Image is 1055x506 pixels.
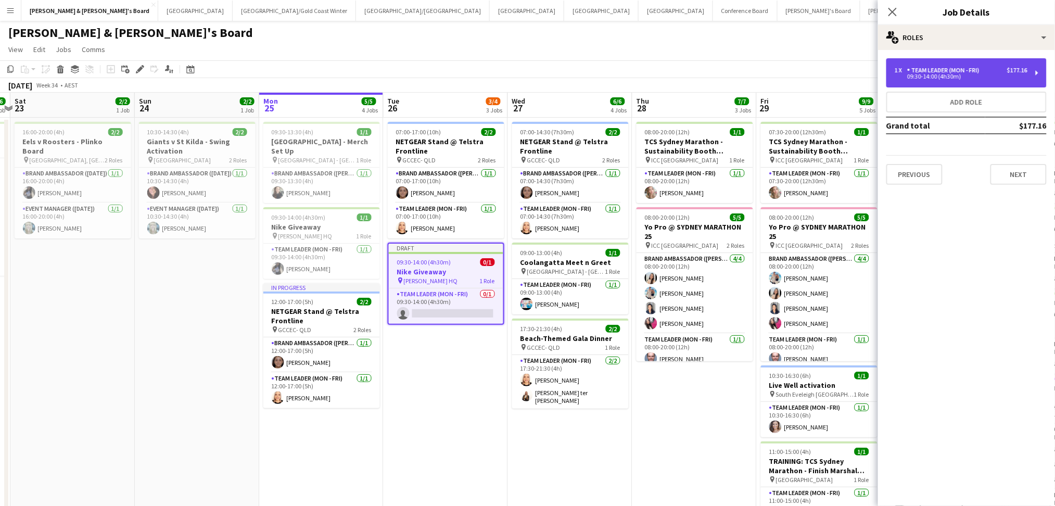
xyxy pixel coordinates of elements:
button: [PERSON_NAME] & [PERSON_NAME]'s Board [860,1,993,21]
button: Previous [886,164,943,185]
button: [GEOGRAPHIC_DATA] [564,1,639,21]
td: $177.16 [985,117,1047,134]
button: [GEOGRAPHIC_DATA]/[GEOGRAPHIC_DATA] [356,1,490,21]
button: [PERSON_NAME] & [PERSON_NAME]'s Board [21,1,158,21]
button: [GEOGRAPHIC_DATA] [639,1,713,21]
button: Conference Board [713,1,778,21]
h3: Job Details [878,5,1055,19]
button: [GEOGRAPHIC_DATA] [158,1,233,21]
div: 09:30-14:00 (4h30m) [895,74,1027,79]
button: Next [990,164,1047,185]
button: [PERSON_NAME]'s Board [778,1,860,21]
div: 1 x [895,67,907,74]
td: Grand total [886,117,985,134]
div: Team Leader (Mon - Fri) [907,67,984,74]
button: [GEOGRAPHIC_DATA] [490,1,564,21]
div: $177.16 [1007,67,1027,74]
button: Add role [886,92,1047,112]
div: Roles [878,25,1055,50]
button: [GEOGRAPHIC_DATA]/Gold Coast Winter [233,1,356,21]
